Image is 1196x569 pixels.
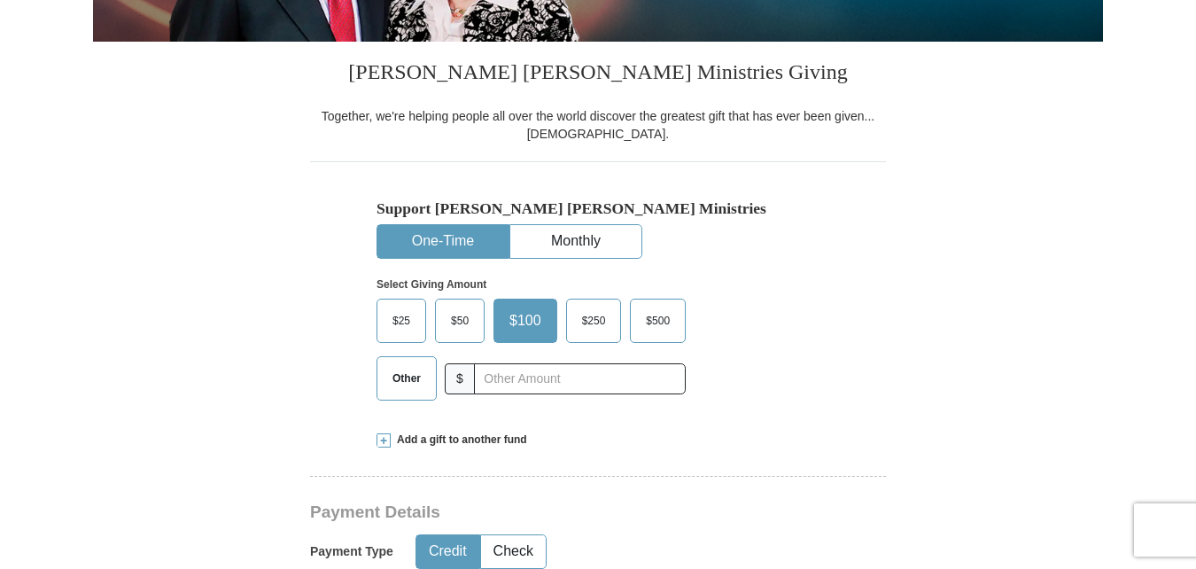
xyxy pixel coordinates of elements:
[377,225,509,258] button: One-Time
[501,308,550,334] span: $100
[445,363,475,394] span: $
[384,308,419,334] span: $25
[377,278,486,291] strong: Select Giving Amount
[310,503,762,523] h3: Payment Details
[416,535,479,568] button: Credit
[310,42,886,107] h3: [PERSON_NAME] [PERSON_NAME] Ministries Giving
[481,535,546,568] button: Check
[377,199,819,218] h5: Support [PERSON_NAME] [PERSON_NAME] Ministries
[637,308,679,334] span: $500
[391,433,527,448] span: Add a gift to another fund
[384,365,430,392] span: Other
[573,308,615,334] span: $250
[442,308,478,334] span: $50
[310,107,886,143] div: Together, we're helping people all over the world discover the greatest gift that has ever been g...
[310,544,393,559] h5: Payment Type
[510,225,641,258] button: Monthly
[474,363,686,394] input: Other Amount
